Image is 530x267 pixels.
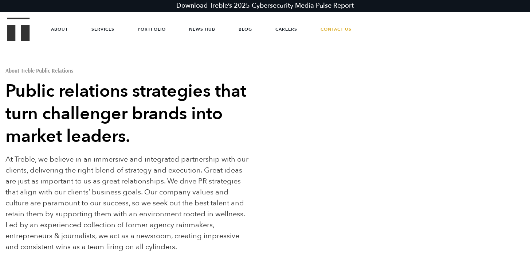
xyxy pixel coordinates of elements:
[5,68,252,73] h1: About Treble Public Relations
[5,80,252,148] h2: Public relations strategies that turn challenger brands into market leaders.
[321,18,352,40] a: Contact Us
[5,154,252,252] p: At Treble, we believe in an immersive and integrated partnership with our clients, delivering the...
[275,18,297,40] a: Careers
[7,18,29,40] a: Treble Homepage
[138,18,166,40] a: Portfolio
[239,18,252,40] a: Blog
[91,18,114,40] a: Services
[51,18,68,40] a: About
[7,18,30,41] img: Treble logo
[189,18,215,40] a: News Hub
